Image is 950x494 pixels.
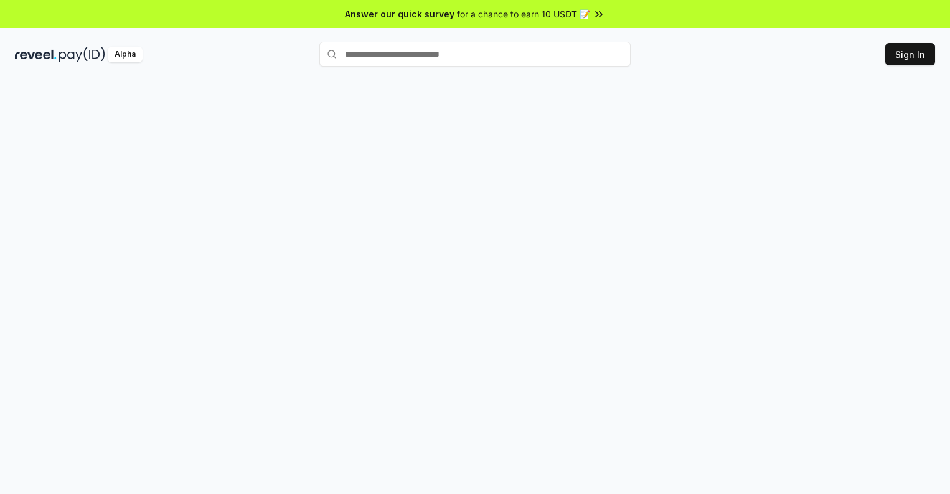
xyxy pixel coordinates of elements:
[345,7,454,21] span: Answer our quick survey
[108,47,143,62] div: Alpha
[457,7,590,21] span: for a chance to earn 10 USDT 📝
[15,47,57,62] img: reveel_dark
[885,43,935,65] button: Sign In
[59,47,105,62] img: pay_id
